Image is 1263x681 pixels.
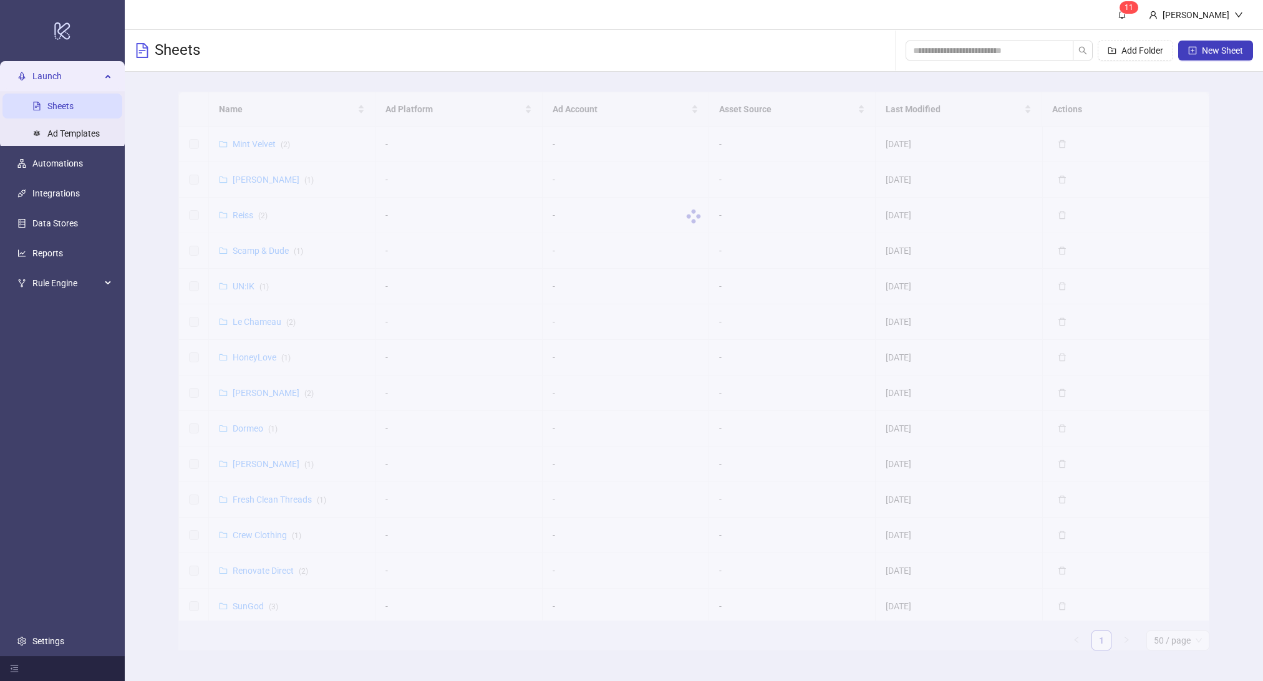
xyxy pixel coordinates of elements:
span: bell [1118,10,1126,19]
span: folder-add [1108,46,1116,55]
span: New Sheet [1202,46,1243,56]
span: plus-square [1188,46,1197,55]
span: fork [17,279,26,287]
span: Rule Engine [32,271,101,296]
a: Integrations [32,188,80,198]
span: 1 [1125,3,1129,12]
a: Automations [32,158,83,168]
a: Data Stores [32,218,78,228]
a: Reports [32,248,63,258]
span: Launch [32,64,101,89]
span: search [1078,46,1087,55]
h3: Sheets [155,41,200,60]
sup: 11 [1120,1,1138,14]
span: menu-fold [10,664,19,673]
a: Settings [32,636,64,646]
div: [PERSON_NAME] [1158,8,1234,22]
button: New Sheet [1178,41,1253,60]
a: Ad Templates [47,128,100,138]
span: Add Folder [1121,46,1163,56]
a: Sheets [47,101,74,111]
span: user [1149,11,1158,19]
span: 1 [1129,3,1133,12]
button: Add Folder [1098,41,1173,60]
span: file-text [135,43,150,58]
span: rocket [17,72,26,80]
span: down [1234,11,1243,19]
